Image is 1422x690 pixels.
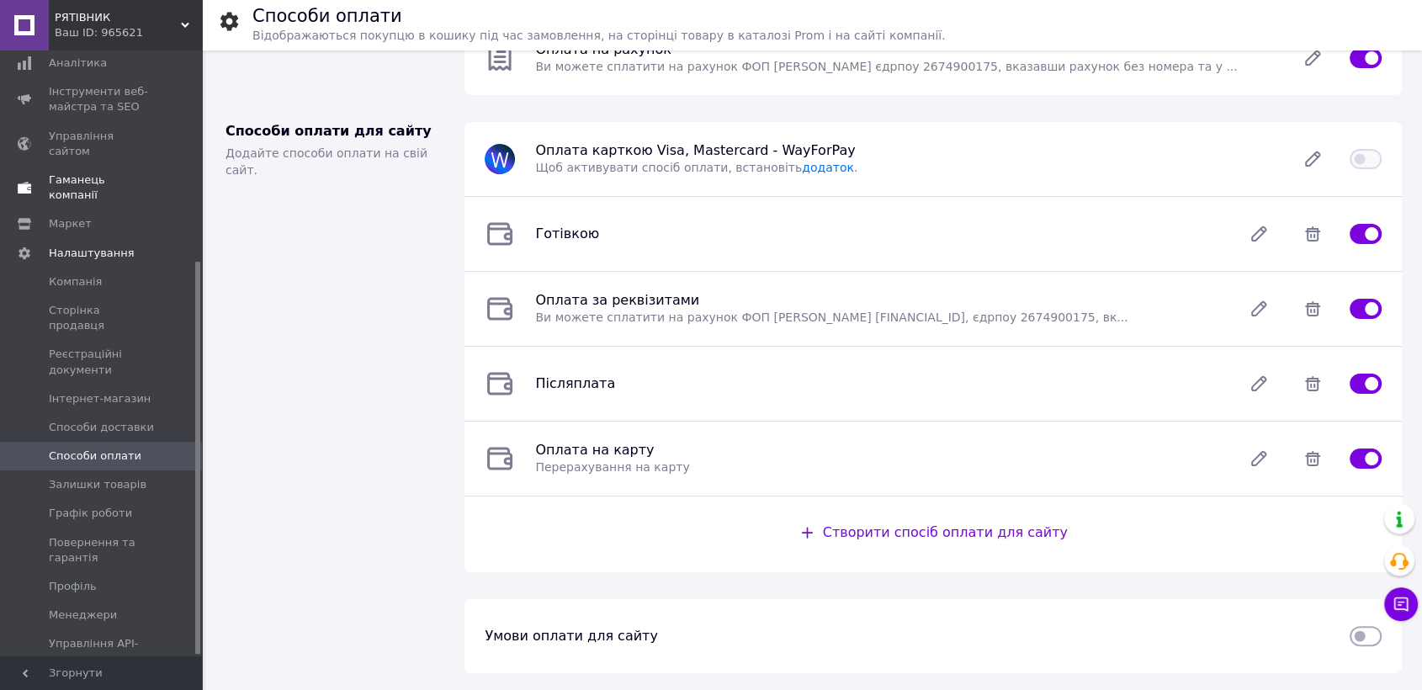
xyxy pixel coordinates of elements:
span: Способи оплати для сайту [226,123,432,139]
span: Управління сайтом [49,129,156,159]
button: Чат з покупцем [1384,587,1418,621]
span: Гаманець компанії [49,172,156,203]
span: Ви можете сплатити на рахунок ФОП [PERSON_NAME] єдрпоу 2674900175, вказавши рахунок без номера та... [535,60,1237,73]
span: Післяплата [535,375,615,391]
span: Способи оплати [49,448,141,464]
span: Управління API-токенами [49,636,156,666]
span: Ви можете сплатити на рахунок ФОП [PERSON_NAME] [FINANCIAL_ID], єдрпоу 2674900175, вк... [535,310,1128,324]
span: Повернення та гарантія [49,535,156,565]
span: Реєстраційні документи [49,347,156,377]
span: Графік роботи [49,506,132,521]
span: Оплата карткою Visa, Mastercard - WayForPay [535,142,855,158]
span: Компанія [49,274,102,289]
span: Сторінка продавця [49,303,156,333]
span: Оплата за реквізитами [535,292,699,308]
span: Оплата на карту [535,442,654,458]
div: Ваш ID: 965621 [55,25,202,40]
span: Готівкою [535,226,599,241]
span: Залишки товарів [49,477,146,492]
span: РЯТІВНИК [55,10,181,25]
h1: Способи оплати [252,6,402,26]
span: Маркет [49,216,92,231]
span: Аналітика [49,56,107,71]
span: Менеджери [49,608,117,623]
div: Створити спосіб оплати для сайту [799,523,1068,543]
span: Додайте способи оплати на свій сайт. [226,146,427,177]
span: Інтернет-магазин [49,391,151,406]
span: Налаштування [49,246,135,261]
span: Відображаються покупцю в кошику під час замовлення, на сторінці товару в каталозі Prom і на сайті... [252,29,945,42]
a: додаток [802,161,854,174]
span: Способи доставки [49,420,154,435]
span: Перерахування на карту [535,460,689,474]
span: Інструменти веб-майстра та SEO [49,84,156,114]
span: Умови оплати для сайту [485,628,657,644]
span: Щоб активувати спосіб оплати, встановіть . [535,161,857,174]
span: Створити спосіб оплати для сайту [823,524,1068,540]
span: Профіль [49,579,97,594]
